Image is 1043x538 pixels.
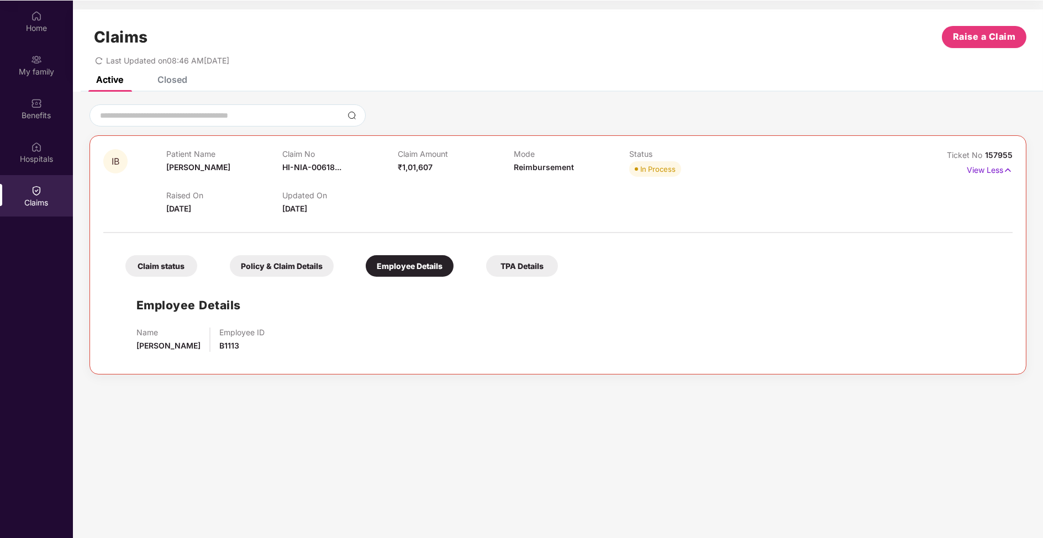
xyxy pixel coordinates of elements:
img: svg+xml;base64,PHN2ZyBpZD0iQmVuZWZpdHMiIHhtbG5zPSJodHRwOi8vd3d3LnczLm9yZy8yMDAwL3N2ZyIgd2lkdGg9Ij... [31,98,42,109]
img: svg+xml;base64,PHN2ZyBpZD0iQ2xhaW0iIHhtbG5zPSJodHRwOi8vd3d3LnczLm9yZy8yMDAwL3N2ZyIgd2lkdGg9IjIwIi... [31,185,42,196]
h1: Employee Details [136,296,241,314]
span: IB [112,157,119,166]
span: Raise a Claim [953,30,1016,44]
div: In Process [640,163,676,175]
div: Active [96,74,123,85]
p: Claim Amount [398,149,514,159]
span: [DATE] [282,204,307,213]
div: Employee Details [366,255,454,277]
p: View Less [967,161,1013,176]
p: Status [629,149,745,159]
span: Ticket No [947,150,985,160]
img: svg+xml;base64,PHN2ZyBpZD0iU2VhcmNoLTMyeDMyIiB4bWxucz0iaHR0cDovL3d3dy53My5vcmcvMjAwMC9zdmciIHdpZH... [347,111,356,120]
span: [PERSON_NAME] [136,341,201,350]
span: [DATE] [166,204,191,213]
span: Last Updated on 08:46 AM[DATE] [106,56,229,65]
span: Reimbursement [514,162,574,172]
p: Mode [514,149,630,159]
img: svg+xml;base64,PHN2ZyBpZD0iSG9zcGl0YWxzIiB4bWxucz0iaHR0cDovL3d3dy53My5vcmcvMjAwMC9zdmciIHdpZHRoPS... [31,141,42,152]
p: Updated On [282,191,398,200]
span: B1113 [219,341,239,350]
span: HI-NIA-00618... [282,162,341,172]
div: Policy & Claim Details [230,255,334,277]
p: Patient Name [166,149,282,159]
p: Name [136,328,201,337]
img: svg+xml;base64,PHN2ZyBpZD0iSG9tZSIgeG1sbnM9Imh0dHA6Ly93d3cudzMub3JnLzIwMDAvc3ZnIiB3aWR0aD0iMjAiIG... [31,10,42,22]
p: Raised On [166,191,282,200]
span: [PERSON_NAME] [166,162,230,172]
h1: Claims [94,28,148,46]
button: Raise a Claim [942,26,1026,48]
div: Claim status [125,255,197,277]
img: svg+xml;base64,PHN2ZyB3aWR0aD0iMjAiIGhlaWdodD0iMjAiIHZpZXdCb3g9IjAgMCAyMCAyMCIgZmlsbD0ibm9uZSIgeG... [31,54,42,65]
p: Employee ID [219,328,265,337]
span: ₹1,01,607 [398,162,433,172]
p: Claim No [282,149,398,159]
img: svg+xml;base64,PHN2ZyB4bWxucz0iaHR0cDovL3d3dy53My5vcmcvMjAwMC9zdmciIHdpZHRoPSIxNyIgaGVpZ2h0PSIxNy... [1003,164,1013,176]
div: TPA Details [486,255,558,277]
span: 157955 [985,150,1013,160]
div: Closed [157,74,187,85]
span: redo [95,56,103,65]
